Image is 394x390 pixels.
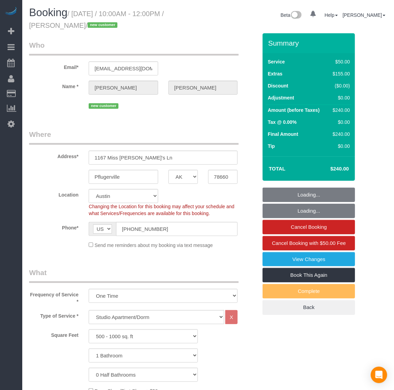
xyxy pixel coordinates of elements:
[29,7,67,19] span: Booking
[24,61,84,71] label: Email*
[24,310,84,319] label: Type of Service *
[29,40,239,56] legend: Who
[325,12,338,18] a: Help
[330,58,350,65] div: $50.00
[268,82,288,89] label: Discount
[263,220,355,234] a: Cancel Booking
[29,268,239,283] legend: What
[29,129,239,145] legend: Where
[268,94,294,101] label: Adjustment
[208,170,238,184] input: Zip Code*
[330,131,350,138] div: $240.00
[89,170,158,184] input: City*
[330,119,350,126] div: $0.00
[29,10,164,29] small: / [DATE] / 10:00AM - 12:00PM / [PERSON_NAME]
[168,81,238,95] input: Last Name*
[330,82,350,89] div: ($0.00)
[330,143,350,150] div: $0.00
[268,143,275,150] label: Tip
[272,240,346,246] span: Cancel Booking with $50.00 Fee
[330,94,350,101] div: $0.00
[24,222,84,231] label: Phone*
[24,189,84,198] label: Location
[343,12,385,18] a: [PERSON_NAME]
[269,166,285,172] strong: Total
[263,268,355,282] a: Book This Again
[290,11,302,20] img: New interface
[268,131,298,138] label: Final Amount
[89,61,158,75] input: Email*
[371,367,387,383] div: Open Intercom Messenger
[24,329,84,339] label: Square Feet
[89,103,118,109] span: new customer
[263,252,355,267] a: View Changes
[24,289,84,305] label: Frequency of Service *
[268,107,319,114] label: Amount (before Taxes)
[4,7,18,16] img: Automaid Logo
[330,107,350,114] div: $240.00
[268,39,352,47] h3: Summary
[94,243,213,248] span: Send me reminders about my booking via text message
[116,222,238,236] input: Phone*
[24,151,84,160] label: Address*
[330,70,350,77] div: $155.00
[263,236,355,250] a: Cancel Booking with $50.00 Fee
[86,22,120,29] span: /
[310,166,349,172] h4: $240.00
[263,300,355,315] a: Back
[268,58,285,65] label: Service
[281,12,302,18] a: Beta
[89,81,158,95] input: First Name*
[268,70,282,77] label: Extras
[268,119,296,126] label: Tax @ 0.00%
[24,81,84,90] label: Name *
[88,22,117,28] span: new customer
[89,204,234,216] span: Changing the Location for this booking may affect your schedule and what Services/Frequencies are...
